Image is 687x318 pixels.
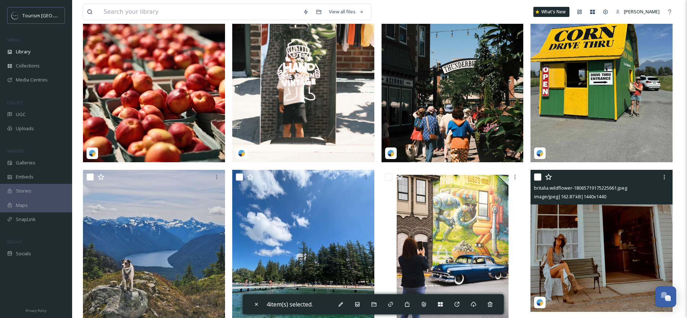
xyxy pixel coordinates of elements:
[530,170,673,312] img: britalia.wildflower-18065719175225661.jpeg
[16,202,28,209] span: Maps
[325,5,367,19] a: View all files
[16,111,26,118] span: UGC
[533,7,569,17] a: What's New
[7,37,20,43] span: MEDIA
[536,150,543,157] img: snapsea-logo.png
[387,150,395,157] img: snapsea-logo.png
[16,76,48,83] span: Media Centres
[7,239,22,244] span: SOCIALS
[22,12,87,19] span: Tourism [GEOGRAPHIC_DATA]
[612,5,663,19] a: [PERSON_NAME]
[534,193,606,200] span: image/jpeg | 162.87 kB | 1440 x 1440
[655,286,676,307] button: Open Chat
[16,250,31,257] span: Socials
[100,4,299,20] input: Search your library
[16,125,34,132] span: Uploads
[7,100,23,105] span: COLLECT
[536,299,543,306] img: snapsea-logo.png
[26,308,47,313] span: Privacy Policy
[624,8,660,15] span: [PERSON_NAME]
[16,159,35,166] span: Galleries
[267,300,313,308] span: 4 item(s) selected.
[534,185,627,191] span: britalia.wildflower-18065719175225661.jpeg
[89,150,96,157] img: snapsea-logo.png
[16,187,31,194] span: Stories
[12,12,19,19] img: OMNISEND%20Email%20Square%20Images%20.png
[16,62,40,69] span: Collections
[16,173,34,180] span: Embeds
[26,306,47,314] a: Privacy Policy
[238,150,245,157] img: snapsea-logo.png
[7,148,24,154] span: WIDGETS
[16,216,36,223] span: SnapLink
[16,48,30,55] span: Library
